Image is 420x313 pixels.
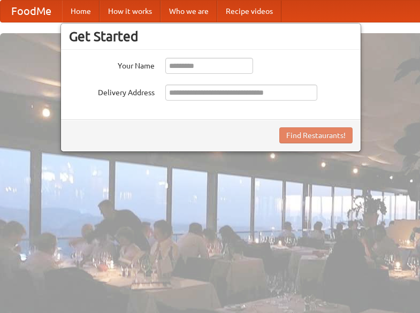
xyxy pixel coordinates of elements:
[69,28,353,44] h3: Get Started
[62,1,100,22] a: Home
[100,1,161,22] a: How it works
[69,85,155,98] label: Delivery Address
[217,1,281,22] a: Recipe videos
[279,127,353,143] button: Find Restaurants!
[69,58,155,71] label: Your Name
[1,1,62,22] a: FoodMe
[161,1,217,22] a: Who we are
